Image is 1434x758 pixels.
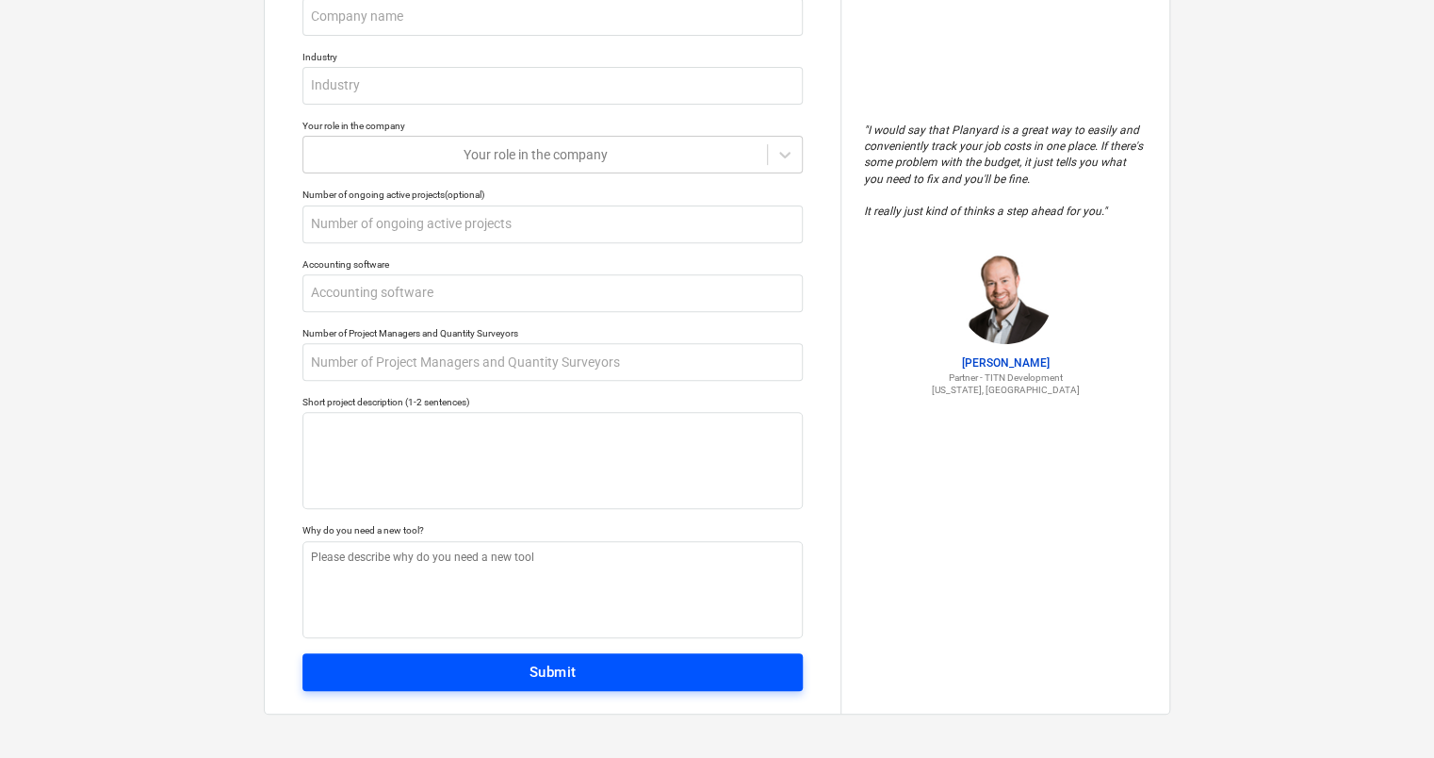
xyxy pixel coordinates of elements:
[958,250,1052,344] img: Jordan Cohen
[302,206,803,243] input: Number of ongoing active projects
[302,653,803,691] button: Submit
[864,123,1147,220] p: " I would say that Planyard is a great way to easily and conveniently track your job costs in one...
[302,189,803,201] div: Number of ongoing active projects (optional)
[302,327,803,339] div: Number of Project Managers and Quantity Surveyors
[302,396,803,408] div: Short project description (1-2 sentences)
[864,355,1147,371] p: [PERSON_NAME]
[864,384,1147,396] p: [US_STATE], [GEOGRAPHIC_DATA]
[302,524,803,536] div: Why do you need a new tool?
[302,343,803,381] input: Number of Project Managers and Quantity Surveyors
[302,120,803,132] div: Your role in the company
[302,67,803,105] input: Industry
[864,371,1147,384] p: Partner - TITN Development
[302,258,803,271] div: Accounting software
[302,274,803,312] input: Accounting software
[530,660,577,684] div: Submit
[302,51,803,63] div: Industry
